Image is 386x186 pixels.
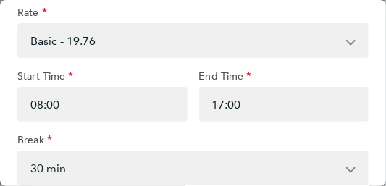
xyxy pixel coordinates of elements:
[199,87,369,122] input: E.g. 18:00
[17,6,47,23] label: Rate
[17,69,74,87] label: Start Time
[199,69,252,87] label: End Time
[17,133,52,151] label: Break
[17,87,188,122] input: E.g. 08:00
